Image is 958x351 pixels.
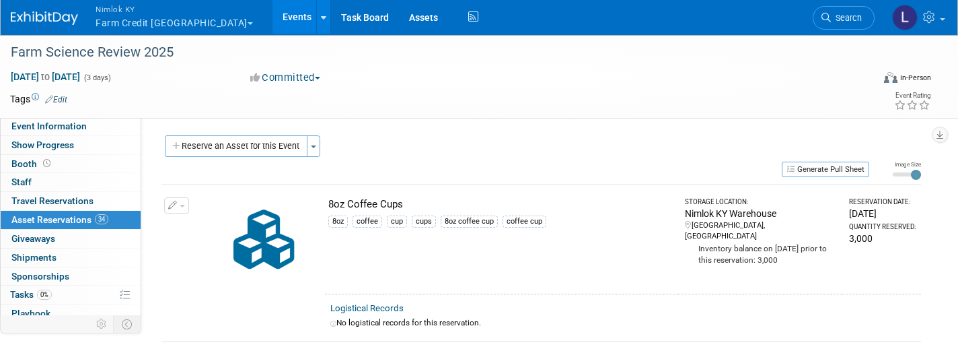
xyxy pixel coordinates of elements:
[441,216,498,228] div: 8oz coffee cup
[11,158,53,169] span: Booth
[328,197,673,212] div: 8oz Coffee Cups
[1,249,141,267] a: Shipments
[1,192,141,210] a: Travel Reservations
[685,220,837,242] div: [GEOGRAPHIC_DATA], [GEOGRAPHIC_DATA]
[328,216,348,228] div: 8oz
[892,5,918,30] img: Luc Schaefer
[849,232,916,245] div: 3,000
[503,216,546,228] div: coffee cup
[6,40,852,65] div: Farm Science Review 2025
[1,267,141,286] a: Sponsorships
[893,160,921,168] div: Image Size
[11,139,74,150] span: Show Progress
[849,207,916,220] div: [DATE]
[1,305,141,323] a: Playbook
[114,315,141,333] td: Toggle Event Tabs
[685,207,837,220] div: Nimlok KY Warehouse
[412,216,436,228] div: cups
[782,162,869,177] button: Generate Pull Sheet
[813,6,875,30] a: Search
[246,71,326,85] button: Committed
[899,73,931,83] div: In-Person
[10,92,67,106] td: Tags
[387,216,407,228] div: cup
[39,71,52,82] span: to
[10,71,81,83] span: [DATE] [DATE]
[37,290,52,300] span: 0%
[11,214,108,225] span: Asset Reservations
[849,222,916,232] div: Quantity Reserved:
[685,197,837,207] div: Storage Location:
[11,177,32,187] span: Staff
[1,230,141,248] a: Giveaways
[11,233,55,244] span: Giveaways
[1,155,141,173] a: Booth
[1,211,141,229] a: Asset Reservations34
[1,286,141,304] a: Tasks0%
[1,173,141,191] a: Staff
[11,11,78,25] img: ExhibitDay
[10,289,52,300] span: Tasks
[11,195,94,206] span: Travel Reservations
[95,214,108,224] span: 34
[83,73,111,82] span: (3 days)
[831,13,862,23] span: Search
[165,135,307,157] button: Reserve an Asset for this Event
[90,315,114,333] td: Personalize Event Tab Strip
[11,271,69,282] span: Sponsorships
[894,92,930,99] div: Event Rating
[11,252,57,263] span: Shipments
[40,158,53,168] span: Booth not reserved yet
[1,136,141,154] a: Show Progress
[1,117,141,135] a: Event Information
[11,308,50,319] span: Playbook
[849,197,916,207] div: Reservation Date:
[685,242,837,266] div: Inventory balance on [DATE] prior to this reservation: 3,000
[96,2,253,16] span: Nimlok KY
[330,317,916,329] div: No logistical records for this reservation.
[795,70,931,90] div: Event Format
[11,121,87,131] span: Event Information
[884,72,897,83] img: Format-Inperson.png
[45,95,67,104] a: Edit
[209,197,320,282] img: Collateral-Icon-2.png
[353,216,382,228] div: coffee
[330,303,404,313] a: Logistical Records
